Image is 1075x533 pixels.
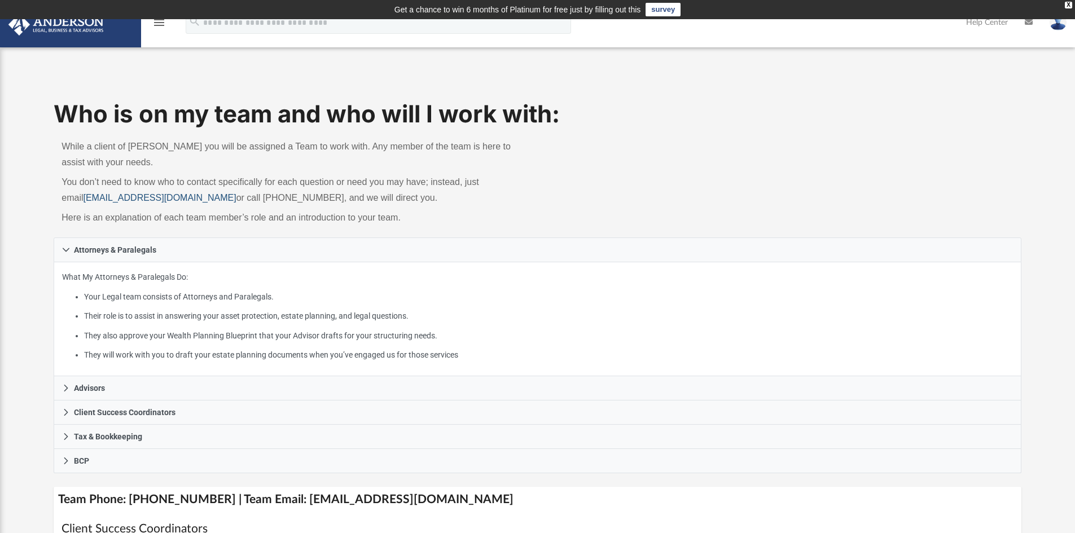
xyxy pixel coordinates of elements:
h4: Team Phone: [PHONE_NUMBER] | Team Email: [EMAIL_ADDRESS][DOMAIN_NAME] [54,487,1021,512]
li: They also approve your Wealth Planning Blueprint that your Advisor drafts for your structuring ne... [84,329,1012,343]
p: While a client of [PERSON_NAME] you will be assigned a Team to work with. Any member of the team ... [62,139,529,170]
a: BCP [54,449,1021,473]
a: menu [152,21,166,29]
span: Advisors [74,384,105,392]
div: Attorneys & Paralegals [54,262,1021,377]
i: menu [152,16,166,29]
p: You don’t need to know who to contact specifically for each question or need you may have; instea... [62,174,529,206]
img: Anderson Advisors Platinum Portal [5,14,107,36]
p: What My Attorneys & Paralegals Do: [62,270,1013,362]
li: They will work with you to draft your estate planning documents when you’ve engaged us for those ... [84,348,1012,362]
span: BCP [74,457,89,465]
span: Client Success Coordinators [74,408,175,416]
p: Here is an explanation of each team member’s role and an introduction to your team. [62,210,529,226]
a: survey [646,3,681,16]
div: close [1065,2,1072,8]
span: Tax & Bookkeeping [74,433,142,441]
a: Tax & Bookkeeping [54,425,1021,449]
a: [EMAIL_ADDRESS][DOMAIN_NAME] [83,193,236,202]
span: Attorneys & Paralegals [74,246,156,254]
div: Get a chance to win 6 months of Platinum for free just by filling out this [394,3,641,16]
i: search [188,15,201,28]
img: User Pic [1050,14,1067,30]
h1: Who is on my team and who will I work with: [54,98,1021,131]
a: Client Success Coordinators [54,400,1021,425]
a: Advisors [54,376,1021,400]
li: Your Legal team consists of Attorneys and Paralegals. [84,290,1012,304]
li: Their role is to assist in answering your asset protection, estate planning, and legal questions. [84,309,1012,323]
a: Attorneys & Paralegals [54,237,1021,262]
